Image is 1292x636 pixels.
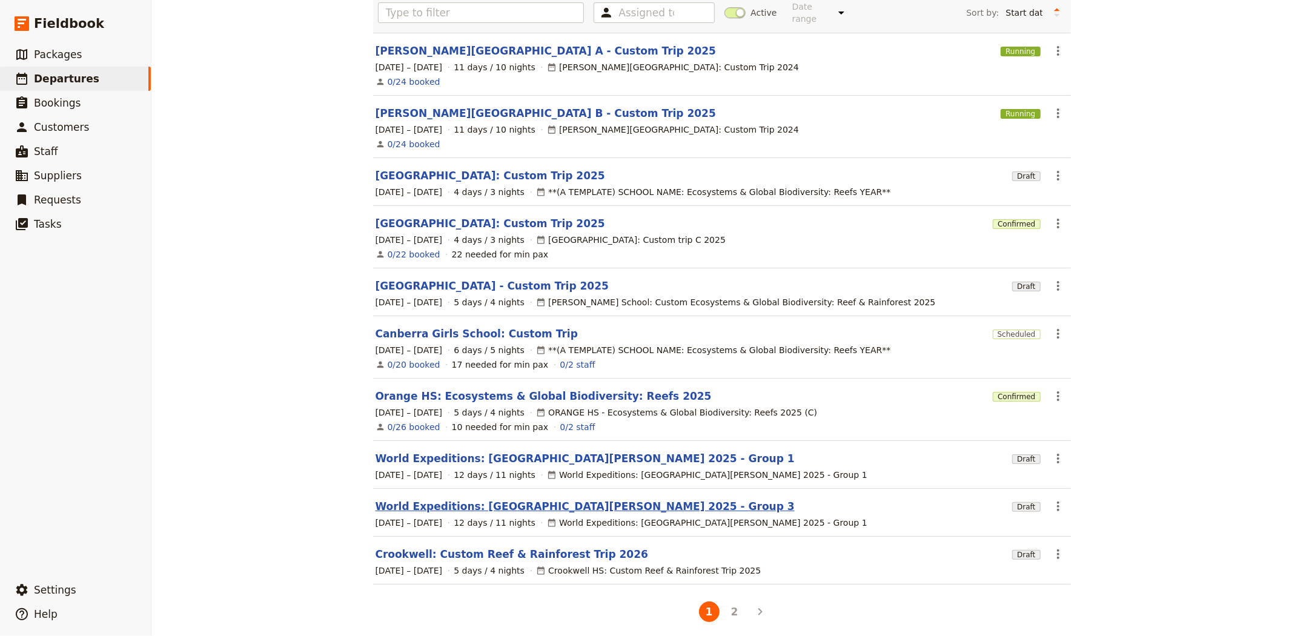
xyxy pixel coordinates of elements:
span: [DATE] – [DATE] [376,565,443,577]
span: Confirmed [993,219,1040,229]
select: Sort by: [1001,4,1048,22]
button: 2 [724,601,745,622]
div: World Expeditions: [GEOGRAPHIC_DATA][PERSON_NAME] 2025 - Group 1 [547,469,867,481]
div: [PERSON_NAME][GEOGRAPHIC_DATA]: Custom Trip 2024 [547,124,799,136]
a: World Expeditions: [GEOGRAPHIC_DATA][PERSON_NAME] 2025 - Group 3 [376,499,795,514]
a: 0/2 staff [560,359,595,371]
div: ORANGE HS - Ecosystems & Global Biodiversity: Reefs 2025 (C) [536,406,817,419]
button: Actions [1048,276,1068,296]
span: 4 days / 3 nights [454,234,525,246]
a: Canberra Girls School: Custom Trip [376,326,578,341]
div: [GEOGRAPHIC_DATA]: Custom trip C 2025 [536,234,726,246]
span: 12 days / 11 nights [454,469,535,481]
div: Crookwell HS: Custom Reef & Rainforest Trip 2025 [536,565,761,577]
a: [GEOGRAPHIC_DATA]: Custom Trip 2025 [376,168,605,183]
span: 11 days / 10 nights [454,124,535,136]
span: Bookings [34,97,81,109]
span: Settings [34,584,76,596]
a: [PERSON_NAME][GEOGRAPHIC_DATA] A - Custom Trip 2025 [376,44,717,58]
span: Draft [1012,454,1040,464]
span: Fieldbook [34,15,104,33]
span: Customers [34,121,89,133]
div: 22 needed for min pax [452,248,549,260]
span: Suppliers [34,170,82,182]
span: Running [1001,109,1040,119]
span: Draft [1012,502,1040,512]
button: Actions [1048,544,1068,565]
span: [DATE] – [DATE] [376,344,443,356]
a: 0/2 staff [560,421,595,433]
input: Type to filter [378,2,585,23]
ul: Pagination [671,599,773,624]
div: **(A TEMPLATE) SCHOOL NAME: Ecosystems & Global Biodiversity: Reefs YEAR** [536,186,890,198]
span: [DATE] – [DATE] [376,124,443,136]
button: Actions [1048,386,1068,406]
span: Tasks [34,218,62,230]
span: 5 days / 4 nights [454,406,525,419]
span: 6 days / 5 nights [454,344,525,356]
span: [DATE] – [DATE] [376,406,443,419]
a: World Expeditions: [GEOGRAPHIC_DATA][PERSON_NAME] 2025 - Group 1 [376,451,795,466]
span: Sort by: [966,7,999,19]
button: Next [750,601,770,622]
button: Actions [1048,165,1068,186]
a: View the bookings for this departure [388,359,440,371]
a: View the bookings for this departure [388,421,440,433]
span: 4 days / 3 nights [454,186,525,198]
div: [PERSON_NAME][GEOGRAPHIC_DATA]: Custom Trip 2024 [547,61,799,73]
span: Staff [34,145,58,157]
span: Running [1001,47,1040,56]
span: [DATE] – [DATE] [376,517,443,529]
button: 1 [699,601,720,622]
div: **(A TEMPLATE) SCHOOL NAME: Ecosystems & Global Biodiversity: Reefs YEAR** [536,344,890,356]
div: World Expeditions: [GEOGRAPHIC_DATA][PERSON_NAME] 2025 - Group 1 [547,517,867,529]
span: Departures [34,73,99,85]
span: [DATE] – [DATE] [376,186,443,198]
span: Draft [1012,550,1040,560]
a: [GEOGRAPHIC_DATA] - Custom Trip 2025 [376,279,609,293]
span: Active [750,7,777,19]
span: 12 days / 11 nights [454,517,535,529]
span: Scheduled [993,330,1041,339]
button: Actions [1048,41,1068,61]
span: 11 days / 10 nights [454,61,535,73]
a: View the bookings for this departure [388,248,440,260]
span: Help [34,608,58,620]
span: 5 days / 4 nights [454,565,525,577]
a: Orange HS: Ecosystems & Global Biodiversity: Reefs 2025 [376,389,712,403]
span: [DATE] – [DATE] [376,61,443,73]
button: Actions [1048,323,1068,344]
button: Actions [1048,213,1068,234]
a: [GEOGRAPHIC_DATA]: Custom Trip 2025 [376,216,605,231]
a: View the bookings for this departure [388,76,440,88]
span: Confirmed [993,392,1040,402]
a: View the bookings for this departure [388,138,440,150]
span: [DATE] – [DATE] [376,469,443,481]
div: [PERSON_NAME] School: Custom Ecosystems & Global Biodiversity: Reef & Rainforest 2025 [536,296,935,308]
span: Draft [1012,282,1040,291]
span: Packages [34,48,82,61]
button: Change sort direction [1048,4,1066,22]
div: 10 needed for min pax [452,421,549,433]
span: [DATE] – [DATE] [376,296,443,308]
span: 5 days / 4 nights [454,296,525,308]
button: Actions [1048,496,1068,517]
div: 17 needed for min pax [452,359,549,371]
button: Actions [1048,448,1068,469]
span: Draft [1012,171,1040,181]
a: Crookwell: Custom Reef & Rainforest Trip 2026 [376,547,648,561]
input: Assigned to [618,5,674,20]
a: [PERSON_NAME][GEOGRAPHIC_DATA] B - Custom Trip 2025 [376,106,716,121]
span: [DATE] – [DATE] [376,234,443,246]
span: Requests [34,194,81,206]
button: Actions [1048,103,1068,124]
